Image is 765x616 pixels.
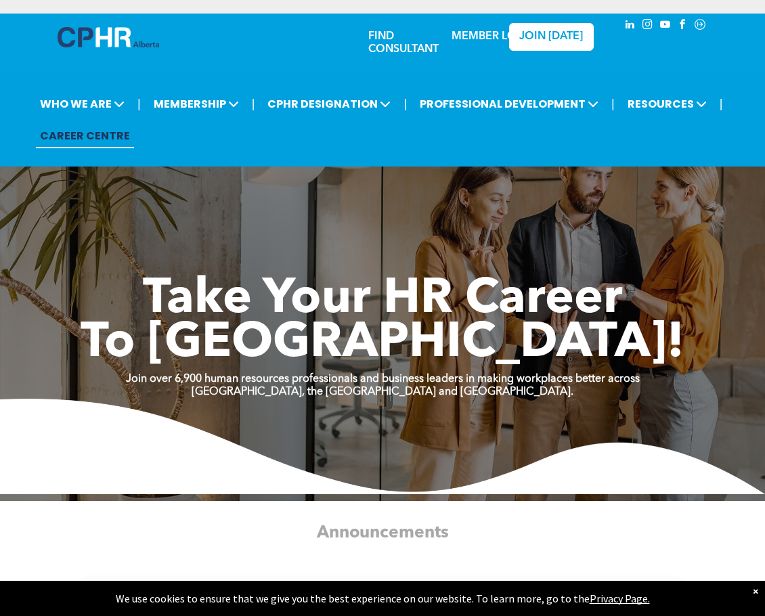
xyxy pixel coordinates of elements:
li: | [611,90,615,118]
li: | [720,90,723,118]
a: facebook [675,17,690,35]
a: instagram [640,17,655,35]
img: A blue and white logo for cp alberta [58,27,159,47]
span: PROFESSIONAL DEVELOPMENT [416,91,603,116]
span: Announcements [317,524,449,541]
span: WHO WE ARE [36,91,129,116]
a: MEMBER LOGIN [452,31,536,42]
span: CPHR DESIGNATION [263,91,395,116]
span: JOIN [DATE] [519,30,583,43]
a: JOIN [DATE] [509,23,594,51]
span: MEMBERSHIP [150,91,243,116]
span: RESOURCES [624,91,711,116]
span: Take Your HR Career [143,276,623,324]
a: youtube [657,17,672,35]
a: CAREER CENTRE [36,123,134,148]
div: Dismiss notification [753,584,758,598]
li: | [252,90,255,118]
strong: [GEOGRAPHIC_DATA], the [GEOGRAPHIC_DATA] and [GEOGRAPHIC_DATA]. [192,387,573,397]
span: To [GEOGRAPHIC_DATA]! [81,320,684,368]
a: Social network [693,17,707,35]
strong: Join over 6,900 human resources professionals and business leaders in making workplaces better ac... [126,374,640,384]
li: | [137,90,141,118]
li: | [403,90,407,118]
a: Privacy Page. [590,592,650,605]
a: FIND CONSULTANT [368,31,439,55]
a: linkedin [622,17,637,35]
